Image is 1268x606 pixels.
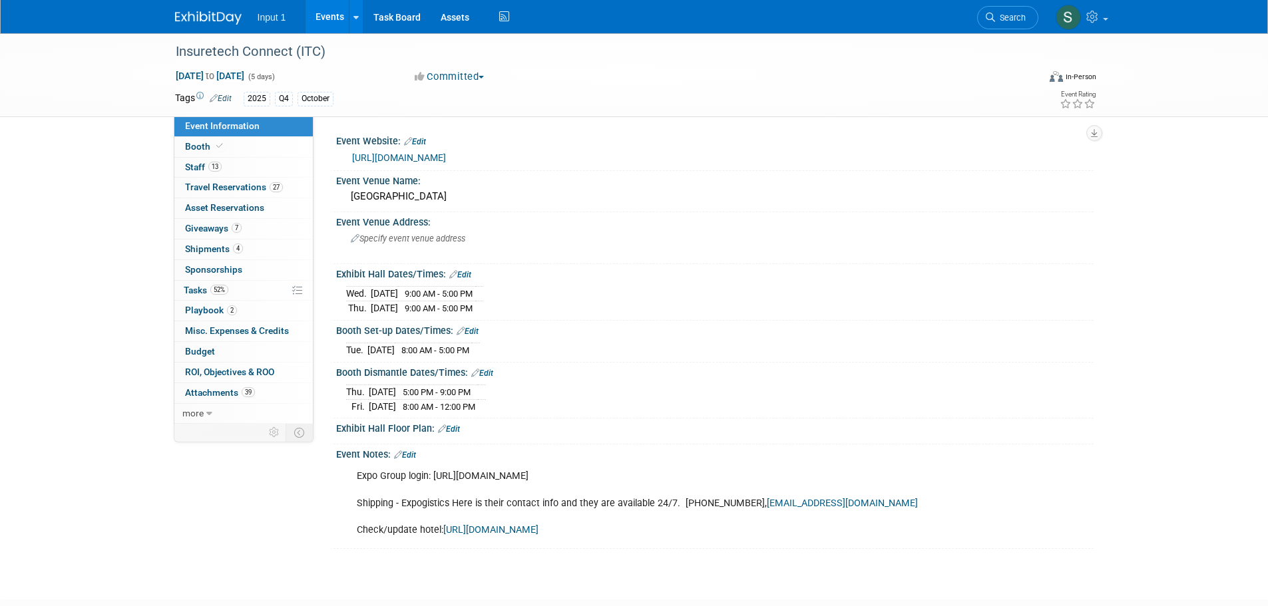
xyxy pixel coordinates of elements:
span: Search [995,13,1026,23]
td: Fri. [346,399,369,413]
div: Event Format [960,69,1097,89]
span: 8:00 AM - 12:00 PM [403,402,475,412]
a: Playbook2 [174,301,313,321]
span: 39 [242,387,255,397]
div: 2025 [244,92,270,106]
td: Personalize Event Tab Strip [263,424,286,441]
div: Event Notes: [336,444,1094,462]
a: [URL][DOMAIN_NAME] [443,524,538,535]
span: Specify event venue address [351,233,465,243]
a: [EMAIL_ADDRESS][DOMAIN_NAME] [767,498,918,509]
span: 4 [233,243,243,253]
a: Sponsorships [174,260,313,280]
a: Booth [174,137,313,157]
div: Exhibit Hall Dates/Times: [336,264,1094,281]
div: Booth Dismantle Dates/Times: [336,363,1094,380]
span: 7 [232,223,242,233]
td: Toggle Event Tabs [286,424,313,441]
a: Budget [174,342,313,362]
span: 2 [227,305,237,315]
a: Edit [471,369,493,378]
a: more [174,404,313,424]
span: Attachments [185,387,255,398]
td: [DATE] [369,399,396,413]
a: Misc. Expenses & Credits [174,321,313,341]
div: Expo Group login: [URL][DOMAIN_NAME] Shipping - Expogistics Here is their contact info and they a... [347,463,947,543]
span: [DATE] [DATE] [175,70,245,82]
td: [DATE] [371,287,398,301]
a: Giveaways7 [174,219,313,239]
div: In-Person [1065,72,1096,82]
a: Edit [394,450,416,460]
td: [DATE] [369,385,396,400]
span: Sponsorships [185,264,242,275]
span: 5:00 PM - 9:00 PM [403,387,471,397]
td: [DATE] [371,301,398,315]
span: Giveaways [185,223,242,233]
a: Travel Reservations27 [174,178,313,198]
td: Wed. [346,287,371,301]
a: Edit [438,424,460,434]
span: to [204,71,216,81]
div: Event Venue Address: [336,212,1094,229]
span: 27 [270,182,283,192]
div: Insuretech Connect (ITC) [171,40,1018,64]
a: Shipments4 [174,239,313,259]
a: Edit [449,270,471,279]
a: Attachments39 [174,383,313,403]
a: Edit [404,137,426,146]
span: Input 1 [258,12,286,23]
div: [GEOGRAPHIC_DATA] [346,186,1084,207]
div: Event Rating [1060,91,1096,98]
a: Search [977,6,1038,29]
span: 52% [210,285,228,295]
button: Committed [410,70,489,84]
span: more [182,408,204,418]
td: Tags [175,91,232,106]
span: Travel Reservations [185,182,283,192]
span: Staff [185,162,222,172]
span: Asset Reservations [185,202,264,213]
div: Booth Set-up Dates/Times: [336,321,1094,338]
span: 13 [208,162,222,172]
a: Asset Reservations [174,198,313,218]
a: [URL][DOMAIN_NAME] [352,152,446,163]
div: Event Venue Name: [336,171,1094,188]
div: October [298,92,333,106]
a: Tasks52% [174,281,313,301]
a: Staff13 [174,158,313,178]
div: Event Website: [336,131,1094,148]
img: Susan Stout [1056,5,1081,30]
a: Edit [210,94,232,103]
i: Booth reservation complete [216,142,223,150]
span: 9:00 AM - 5:00 PM [405,289,473,299]
span: Event Information [185,120,260,131]
a: Edit [457,327,479,336]
td: [DATE] [367,343,395,357]
td: Thu. [346,385,369,400]
span: (5 days) [247,73,275,81]
img: Format-Inperson.png [1050,71,1063,82]
a: Event Information [174,116,313,136]
span: Shipments [185,243,243,254]
span: Misc. Expenses & Credits [185,325,289,336]
td: Thu. [346,301,371,315]
div: Exhibit Hall Floor Plan: [336,418,1094,436]
span: ROI, Objectives & ROO [185,367,274,377]
span: 8:00 AM - 5:00 PM [401,345,469,355]
td: Tue. [346,343,367,357]
span: Budget [185,346,215,357]
div: Q4 [275,92,293,106]
span: Tasks [184,285,228,295]
a: ROI, Objectives & ROO [174,363,313,382]
span: Booth [185,141,226,152]
img: ExhibitDay [175,11,242,25]
span: Playbook [185,305,237,315]
span: 9:00 AM - 5:00 PM [405,303,473,313]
